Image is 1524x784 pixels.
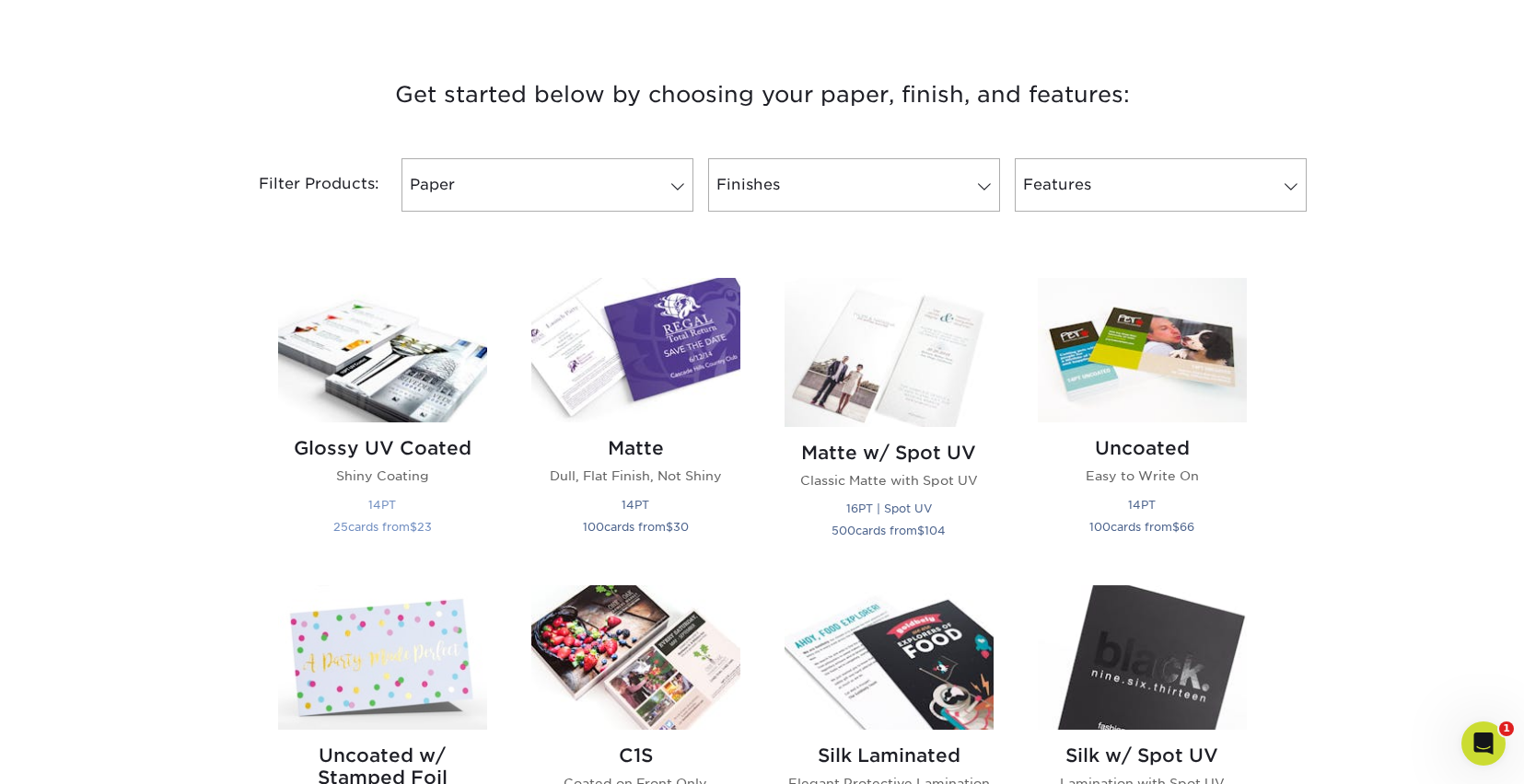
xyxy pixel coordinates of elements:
a: Paper [401,158,693,212]
small: 16PT | Spot UV [846,502,932,515]
p: Dull, Flat Finish, Not Shiny [531,467,740,485]
span: $ [1172,520,1180,534]
img: Matte w/ Spot UV Postcards [785,278,994,427]
img: Matte Postcards [531,278,740,422]
small: cards from [1089,520,1194,534]
a: Matte Postcards Matte Dull, Flat Finish, Not Shiny 14PT 100cards from$30 [531,278,740,563]
span: 30 [673,520,689,534]
p: Shiny Coating [278,467,487,485]
span: 66 [1180,520,1194,534]
h2: Silk Laminated [785,744,994,767]
small: cards from [583,520,689,534]
span: 100 [583,520,604,534]
span: $ [410,520,417,534]
img: Uncoated w/ Stamped Foil Postcards [278,585,487,730]
img: Silk Laminated Postcards [785,585,994,730]
small: cards from [832,524,946,537]
iframe: Intercom live chat [1461,721,1506,766]
h2: Silk w/ Spot UV [1038,744,1247,767]
h2: Uncoated [1038,437,1247,459]
a: Finishes [708,158,1000,212]
span: 100 [1089,520,1111,534]
h2: Matte [531,437,740,459]
div: Filter Products: [210,158,394,212]
h2: C1S [531,744,740,767]
p: Easy to Write On [1038,467,1247,485]
span: 1 [1499,721,1514,736]
a: Uncoated Postcards Uncoated Easy to Write On 14PT 100cards from$66 [1038,278,1247,563]
span: 500 [832,524,855,537]
span: $ [666,520,673,534]
span: 23 [417,520,432,534]
img: Glossy UV Coated Postcards [278,278,487,422]
a: Glossy UV Coated Postcards Glossy UV Coated Shiny Coating 14PT 25cards from$23 [278,278,487,563]
img: Silk w/ Spot UV Postcards [1038,585,1247,730]
span: 25 [333,520,348,534]
img: C1S Postcards [531,585,740,730]
span: 104 [925,524,946,537]
a: Features [1015,158,1307,212]
span: $ [917,524,925,537]
h2: Glossy UV Coated [278,437,487,459]
small: cards from [333,520,432,534]
small: 14PT [622,498,649,512]
p: Classic Matte with Spot UV [785,471,994,490]
h3: Get started below by choosing your paper, finish, and features: [224,53,1301,136]
h2: Matte w/ Spot UV [785,442,994,464]
a: Matte w/ Spot UV Postcards Matte w/ Spot UV Classic Matte with Spot UV 16PT | Spot UV 500cards fr... [785,278,994,563]
small: 14PT [1128,498,1156,512]
small: 14PT [368,498,396,512]
img: Uncoated Postcards [1038,278,1247,422]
